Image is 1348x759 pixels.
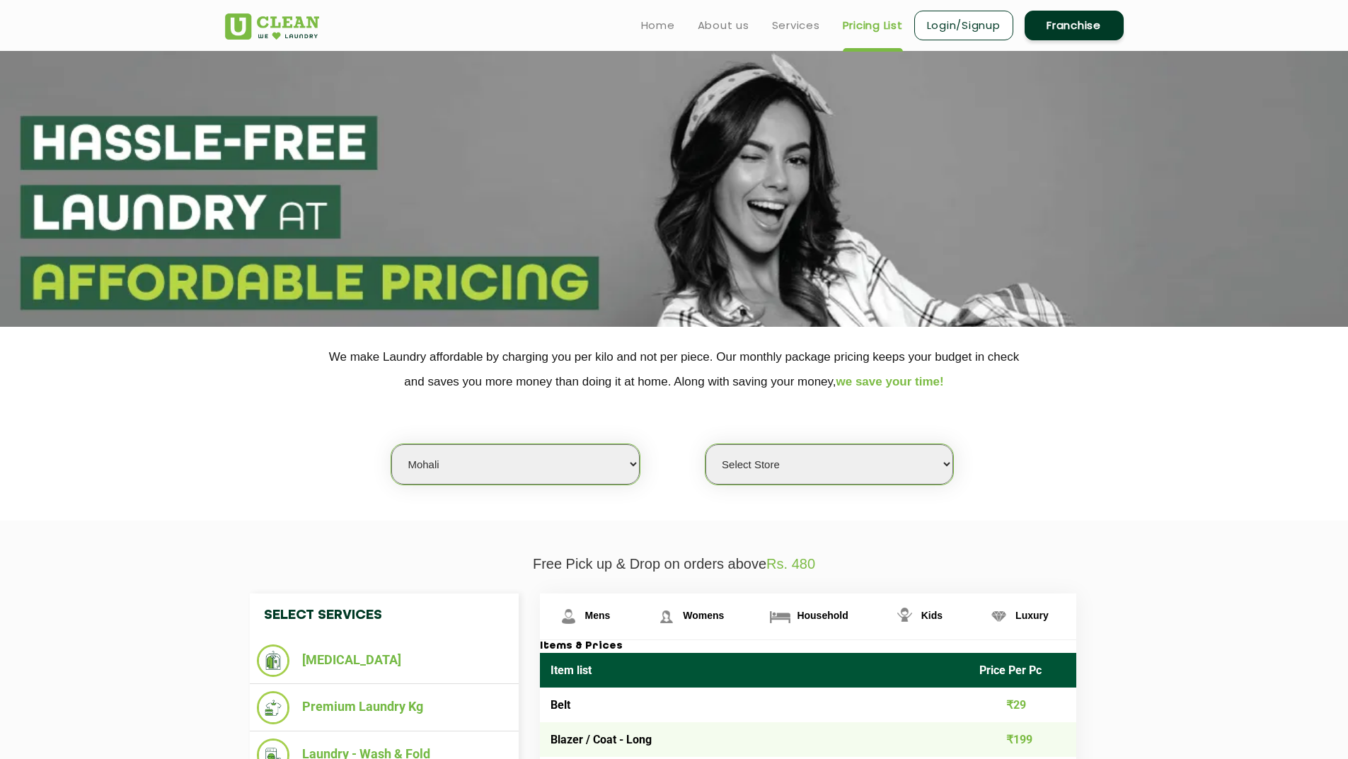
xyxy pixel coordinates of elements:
[654,604,679,629] img: Womens
[257,644,290,677] img: Dry Cleaning
[914,11,1013,40] a: Login/Signup
[797,610,848,621] span: Household
[772,17,820,34] a: Services
[540,640,1076,653] h3: Items & Prices
[257,644,512,677] li: [MEDICAL_DATA]
[225,556,1124,572] p: Free Pick up & Drop on orders above
[986,604,1011,629] img: Luxury
[225,344,1124,394] p: We make Laundry affordable by charging you per kilo and not per piece. Our monthly package pricin...
[766,556,815,572] span: Rs. 480
[540,653,969,688] th: Item list
[641,17,675,34] a: Home
[225,13,319,40] img: UClean Laundry and Dry Cleaning
[1015,610,1049,621] span: Luxury
[540,688,969,722] td: Belt
[257,691,290,724] img: Premium Laundry Kg
[843,17,903,34] a: Pricing List
[969,653,1076,688] th: Price Per Pc
[892,604,917,629] img: Kids
[921,610,943,621] span: Kids
[1025,11,1124,40] a: Franchise
[768,604,793,629] img: Household
[969,688,1076,722] td: ₹29
[969,722,1076,757] td: ₹199
[698,17,749,34] a: About us
[585,610,611,621] span: Mens
[836,375,944,388] span: we save your time!
[250,593,519,637] h4: Select Services
[540,722,969,757] td: Blazer / Coat - Long
[257,691,512,724] li: Premium Laundry Kg
[683,610,724,621] span: Womens
[556,604,581,629] img: Mens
